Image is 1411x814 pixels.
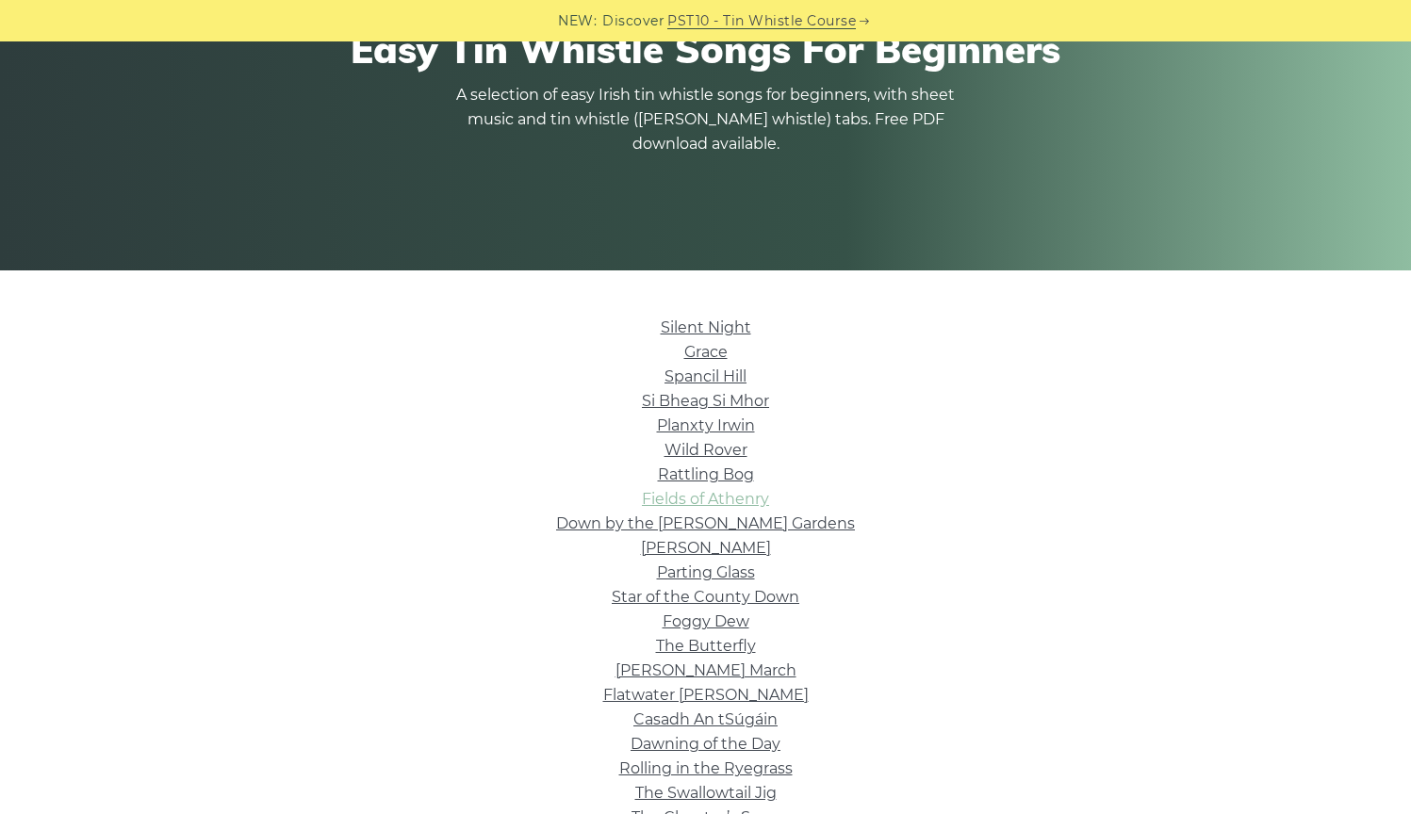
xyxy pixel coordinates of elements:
[663,612,749,630] a: Foggy Dew
[642,490,769,508] a: Fields of Athenry
[451,83,960,156] p: A selection of easy Irish tin whistle songs for beginners, with sheet music and tin whistle ([PER...
[657,563,755,581] a: Parting Glass
[661,318,751,336] a: Silent Night
[642,392,769,410] a: Si­ Bheag Si­ Mhor
[664,441,747,459] a: Wild Rover
[658,465,754,483] a: Rattling Bog
[667,10,856,32] a: PST10 - Tin Whistle Course
[174,26,1238,72] h1: Easy Tin Whistle Songs For Beginners
[633,710,778,728] a: Casadh An tSúgáin
[615,661,796,679] a: [PERSON_NAME] March
[619,759,793,777] a: Rolling in the Ryegrass
[656,637,756,655] a: The Butterfly
[641,539,771,557] a: [PERSON_NAME]
[635,784,777,802] a: The Swallowtail Jig
[684,343,728,361] a: Grace
[558,10,597,32] span: NEW:
[603,686,809,704] a: Flatwater [PERSON_NAME]
[612,588,799,606] a: Star of the County Down
[602,10,664,32] span: Discover
[657,416,755,434] a: Planxty Irwin
[664,367,747,385] a: Spancil Hill
[631,735,780,753] a: Dawning of the Day
[556,514,855,532] a: Down by the [PERSON_NAME] Gardens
